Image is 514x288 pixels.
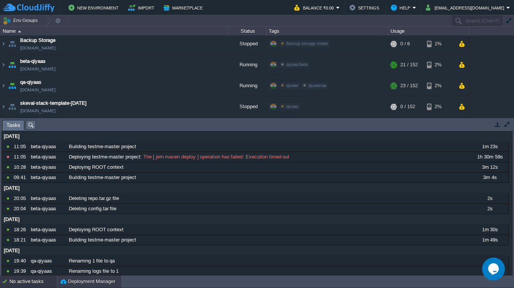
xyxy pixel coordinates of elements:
span: Tasks [6,120,20,130]
a: [DOMAIN_NAME] [20,107,56,115]
span: qiyaas [286,104,298,109]
span: Deploying ROOT context [69,164,124,171]
div: beta-qiyaas [29,152,66,162]
iframe: chat widget [482,258,506,280]
div: 1m 23s [471,142,508,152]
button: Balance ₹0.00 [294,3,336,12]
div: beta-qiyaas [29,142,66,152]
a: [DOMAIN_NAME] [20,86,56,94]
a: skeval-stack-template-[DATE] [20,99,87,107]
div: 0 / 6 [400,34,410,54]
div: Status [229,27,266,35]
div: 09:41 [14,173,28,182]
div: 3m 12s [471,162,508,172]
div: 19:40 [14,256,28,266]
div: 18:26 [14,225,28,235]
div: [DATE] [2,183,509,193]
div: [DATE] [2,214,509,224]
div: 19:39 [14,266,28,276]
span: qiyaas/qa [308,83,326,88]
div: 2% [427,96,452,117]
button: Env Groups [3,15,40,26]
div: 2s [471,194,508,203]
div: 20:05 [14,194,28,203]
div: qa-qiyaas [29,256,66,266]
button: Settings [349,3,381,12]
a: Backup Storage [20,37,56,44]
div: Usage [389,27,469,35]
span: Renaming 1 file to qa [69,258,115,264]
span: Backup storage nodes [286,41,328,46]
img: AMDAwAAAACH5BAEAAAAALAAAAAABAAEAAAICRAEAOw== [7,75,17,96]
span: Deploying ROOT context [69,226,124,233]
div: 2s [471,266,508,276]
a: beta-qiyaas [20,58,46,65]
button: Deployment Manager [60,278,115,285]
div: beta-qiyaas [29,162,66,172]
div: Stopped [228,34,267,54]
div: beta-qiyaas [29,235,66,245]
button: New Environment [68,3,121,12]
span: qiyaas [286,83,298,88]
span: The [ jem maven deploy ] operation has failed: Execution timed out [142,154,290,160]
div: 21 / 152 [400,54,418,75]
div: 2% [427,54,452,75]
div: No active tasks [10,275,57,288]
a: [DOMAIN_NAME] [20,65,56,73]
button: Import [128,3,157,12]
div: 18:21 [14,235,28,245]
span: Renaming logs file to 1 [69,268,119,275]
div: Running [228,75,267,96]
div: 11:05 [14,142,28,152]
div: [DATE] [2,131,509,141]
div: 2% [427,75,452,96]
a: qa-qiyaas [20,78,41,86]
img: AMDAwAAAACH5BAEAAAAALAAAAAABAAEAAAICRAEAOw== [0,54,6,75]
img: AMDAwAAAACH5BAEAAAAALAAAAAABAAEAAAICRAEAOw== [18,30,21,32]
img: AMDAwAAAACH5BAEAAAAALAAAAAABAAEAAAICRAEAOw== [0,34,6,54]
div: 23 / 152 [400,75,418,96]
div: beta-qiyaas [29,173,66,182]
div: 10:28 [14,162,28,172]
div: 3m 4s [471,173,508,182]
img: AMDAwAAAACH5BAEAAAAALAAAAAABAAEAAAICRAEAOw== [7,54,17,75]
div: Tags [267,27,388,35]
div: beta-qiyaas [29,204,66,214]
img: AMDAwAAAACH5BAEAAAAALAAAAAABAAEAAAICRAEAOw== [0,75,6,96]
span: Building testme-master project [69,174,136,181]
button: [EMAIL_ADDRESS][DOMAIN_NAME] [426,3,506,12]
div: Running [228,54,267,75]
div: 11:05 [14,152,28,162]
div: 1% [427,34,452,54]
span: Building testme-master project [69,143,136,150]
div: beta-qiyaas [29,225,66,235]
button: Help [391,3,412,12]
img: AMDAwAAAACH5BAEAAAAALAAAAAABAAEAAAICRAEAOw== [0,96,6,117]
img: AMDAwAAAACH5BAEAAAAALAAAAAABAAEAAAICRAEAOw== [7,34,17,54]
span: [DOMAIN_NAME] [20,44,56,52]
div: beta-qiyaas [29,194,66,203]
button: Marketplace [163,3,205,12]
span: qiyaas/beta [286,62,308,67]
span: Deleting repo.tar.gz file [69,195,119,202]
img: CloudJiffy [3,3,54,13]
div: 2s [471,204,508,214]
img: AMDAwAAAACH5BAEAAAAALAAAAAABAAEAAAICRAEAOw== [7,96,17,117]
div: 1h 30m 59s [471,152,508,162]
div: Name [1,27,228,35]
div: 2s [471,256,508,266]
div: 1m 30s [471,225,508,235]
div: : [67,152,470,162]
div: 20:04 [14,204,28,214]
div: Stopped [228,96,267,117]
span: Deploying testme-master project [69,154,140,160]
div: qa-qiyaas [29,266,66,276]
div: 1m 49s [471,235,508,245]
div: [DATE] [2,246,509,256]
span: Deleting config.tar file [69,205,116,212]
span: Building testme-master project [69,237,136,243]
